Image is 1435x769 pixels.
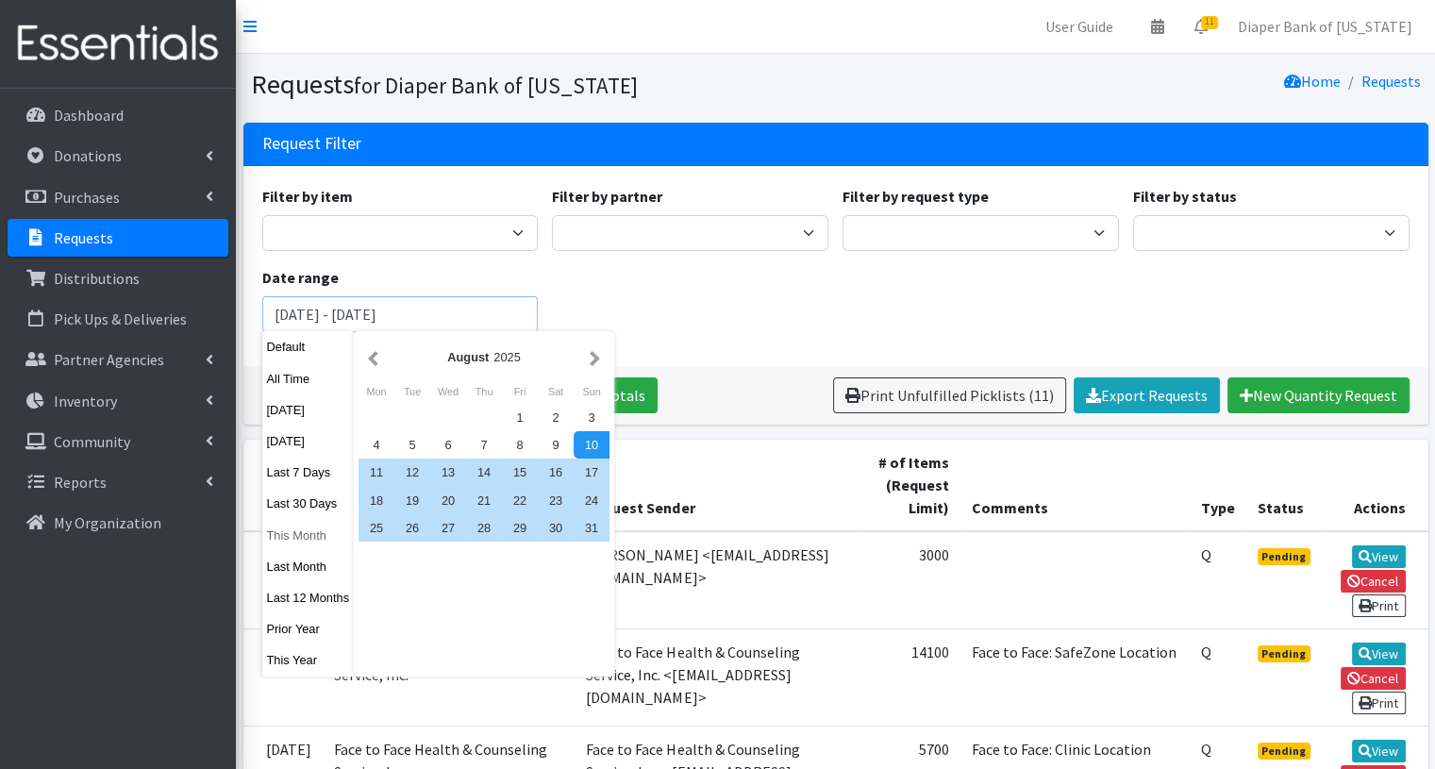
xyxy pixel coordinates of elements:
[538,487,574,514] div: 23
[1258,645,1311,662] span: Pending
[262,459,355,486] button: Last 7 Days
[430,487,466,514] div: 20
[1074,377,1220,413] a: Export Requests
[960,440,1189,531] th: Comments
[359,459,394,486] div: 11
[359,379,394,404] div: Monday
[502,379,538,404] div: Friday
[1284,72,1341,91] a: Home
[574,487,609,514] div: 24
[1352,594,1406,617] a: Print
[859,440,960,531] th: # of Items (Request Limit)
[538,404,574,431] div: 2
[262,553,355,580] button: Last Month
[552,185,662,208] label: Filter by partner
[1133,185,1237,208] label: Filter by status
[262,296,539,332] input: January 1, 2011 - December 31, 2011
[575,531,859,629] td: [PERSON_NAME] <[EMAIL_ADDRESS][DOMAIN_NAME]>
[394,431,430,459] div: 5
[1246,440,1326,531] th: Status
[54,513,161,532] p: My Organization
[1179,8,1223,45] a: 11
[430,514,466,542] div: 27
[466,459,502,486] div: 14
[8,382,228,420] a: Inventory
[502,487,538,514] div: 22
[1325,440,1427,531] th: Actions
[538,379,574,404] div: Saturday
[54,106,124,125] p: Dashboard
[1352,692,1406,714] a: Print
[447,350,489,364] strong: August
[1190,440,1246,531] th: Type
[1258,743,1311,760] span: Pending
[1201,740,1211,759] abbr: Quantity
[843,185,989,208] label: Filter by request type
[8,259,228,297] a: Distributions
[359,431,394,459] div: 4
[574,379,609,404] div: Sunday
[8,300,228,338] a: Pick Ups & Deliveries
[1201,643,1211,661] abbr: Quantity
[1352,643,1406,665] a: View
[466,379,502,404] div: Thursday
[262,490,355,517] button: Last 30 Days
[574,514,609,542] div: 31
[54,188,120,207] p: Purchases
[54,269,140,288] p: Distributions
[359,487,394,514] div: 18
[359,514,394,542] div: 25
[243,440,323,531] th: Date
[1258,548,1311,565] span: Pending
[262,646,355,674] button: This Year
[251,68,829,101] h1: Requests
[538,459,574,486] div: 16
[502,514,538,542] div: 29
[394,514,430,542] div: 26
[262,185,353,208] label: Filter by item
[859,531,960,629] td: 3000
[538,431,574,459] div: 9
[1201,16,1218,29] span: 11
[1352,740,1406,762] a: View
[1361,72,1421,91] a: Requests
[262,134,361,154] h3: Request Filter
[394,459,430,486] div: 12
[8,341,228,378] a: Partner Agencies
[262,266,339,289] label: Date range
[1201,545,1211,564] abbr: Quantity
[1341,570,1406,593] a: Cancel
[8,178,228,216] a: Purchases
[502,431,538,459] div: 8
[574,459,609,486] div: 17
[394,379,430,404] div: Tuesday
[502,404,538,431] div: 1
[54,146,122,165] p: Donations
[54,228,113,247] p: Requests
[8,463,228,501] a: Reports
[262,427,355,455] button: [DATE]
[430,379,466,404] div: Wednesday
[1030,8,1128,45] a: User Guide
[394,487,430,514] div: 19
[466,514,502,542] div: 28
[1223,8,1427,45] a: Diaper Bank of [US_STATE]
[54,350,164,369] p: Partner Agencies
[54,392,117,410] p: Inventory
[243,531,323,629] td: [DATE]
[54,432,130,451] p: Community
[243,628,323,726] td: [DATE]
[8,12,228,75] img: HumanEssentials
[574,431,609,459] div: 10
[1352,545,1406,568] a: View
[8,96,228,134] a: Dashboard
[262,333,355,360] button: Default
[262,396,355,424] button: [DATE]
[502,459,538,486] div: 15
[575,440,859,531] th: Request Sender
[833,377,1066,413] a: Print Unfulfilled Picklists (11)
[466,487,502,514] div: 21
[430,431,466,459] div: 6
[262,615,355,643] button: Prior Year
[1341,667,1406,690] a: Cancel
